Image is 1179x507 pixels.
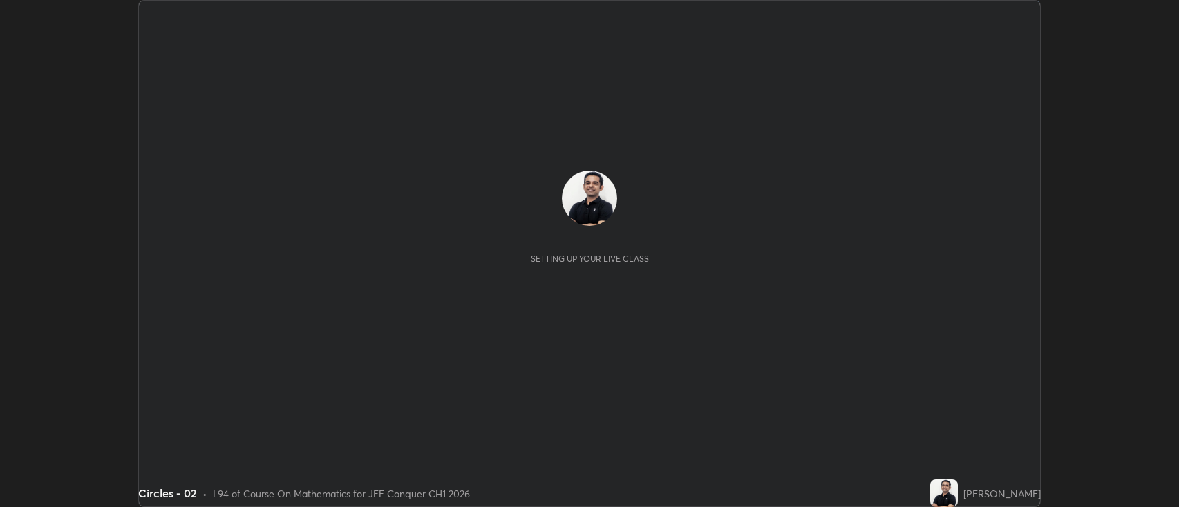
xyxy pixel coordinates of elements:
[963,486,1041,501] div: [PERSON_NAME]
[202,486,207,501] div: •
[562,171,617,226] img: f8aae543885a491b8a905e74841c74d5.jpg
[213,486,470,501] div: L94 of Course On Mathematics for JEE Conquer CH1 2026
[138,485,197,501] div: Circles - 02
[531,254,649,264] div: Setting up your live class
[930,479,958,507] img: f8aae543885a491b8a905e74841c74d5.jpg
